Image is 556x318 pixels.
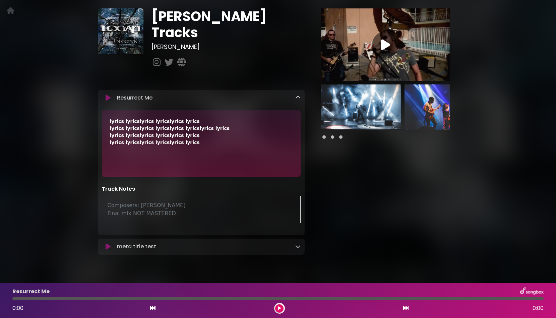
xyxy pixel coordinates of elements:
[102,185,301,193] p: Track Notes
[151,8,305,41] h1: [PERSON_NAME] Tracks
[405,84,485,130] img: YqBg32uRSRuxjNOWVXoN
[98,8,143,54] img: BJrwwqz8Tyap9ZCNu4j0
[117,94,152,102] p: Resurrect Me
[102,196,301,223] div: Composers: [PERSON_NAME] Final mix NOT MASTERED
[321,84,401,130] img: vP8Tv4EvQEmzBDIuvXqE
[110,118,293,146] div: lyrics lyricslyrics lyricslyrics lyrics lyrics lyricslyrics lyricslyrics lyricslyrics lyrics lyri...
[321,8,450,81] img: Video Thumbnail
[151,43,305,51] h3: [PERSON_NAME]
[117,243,156,251] p: meta title test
